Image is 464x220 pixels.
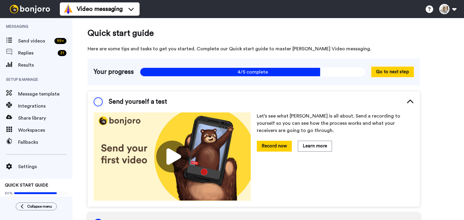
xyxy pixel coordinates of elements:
p: Let’s see what [PERSON_NAME] is all about. Send a recording to yourself so you can see how the pr... [257,112,414,134]
img: 178eb3909c0dc23ce44563bdb6dc2c11.jpg [94,112,251,201]
span: Integrations [18,102,72,110]
span: Fallbacks [18,139,72,146]
span: Share library [18,115,72,122]
span: Settings [18,163,72,170]
img: bj-logo-header-white.svg [7,5,53,13]
button: Learn more [298,141,332,151]
span: Send yourself a test [109,97,167,106]
span: Replies [18,49,55,57]
span: Message template [18,90,72,98]
span: Video messaging [77,5,123,13]
span: Send videos [18,37,52,45]
div: 99 + [54,38,66,44]
button: Collapse menu [16,203,57,210]
button: Record now [257,141,292,151]
span: 80% [5,191,13,196]
span: Quick start guide [88,27,420,39]
span: Workspaces [18,127,72,134]
span: Collapse menu [27,204,52,209]
div: 31 [58,50,66,56]
button: Go to next step [371,67,414,77]
span: QUICK START GUIDE [5,183,48,187]
img: vm-color.svg [63,4,73,14]
span: 4/5 complete [140,68,365,77]
span: Here are some tips and tasks to get you started. Complete our Quick start guide to master [PERSON... [88,45,420,52]
span: Your progress [94,68,134,77]
span: Results [18,61,72,69]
